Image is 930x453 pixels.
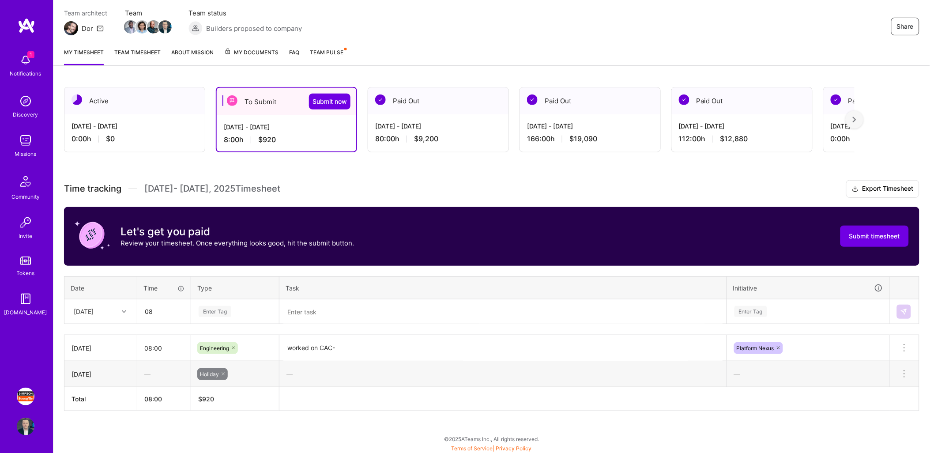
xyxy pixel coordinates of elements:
[75,218,110,253] img: coin
[200,371,219,377] span: Holiday
[846,180,919,198] button: Export Timesheet
[159,19,171,34] a: Team Member Avatar
[224,122,349,132] div: [DATE] - [DATE]
[64,387,137,411] th: Total
[375,121,501,131] div: [DATE] - [DATE]
[137,336,191,360] input: HH:MM
[520,87,660,114] div: Paid Out
[4,308,47,317] div: [DOMAIN_NAME]
[198,395,214,403] span: $ 920
[15,149,37,159] div: Missions
[199,305,231,318] div: Enter Tag
[17,290,34,308] img: guide book
[200,345,229,351] span: Engineering
[137,387,191,411] th: 08:00
[17,418,34,435] img: User Avatar
[15,388,37,405] a: Simpson Strong-Tie: Full-stack engineering team for Platform
[147,20,160,34] img: Team Member Avatar
[72,121,198,131] div: [DATE] - [DATE]
[15,171,36,192] img: Community
[840,226,909,247] button: Submit timesheet
[64,183,121,194] span: Time tracking
[64,276,137,299] th: Date
[734,305,767,318] div: Enter Tag
[853,117,856,123] img: right
[136,20,149,34] img: Team Member Avatar
[120,225,354,238] h3: Let's get you paid
[136,19,148,34] a: Team Member Avatar
[217,88,356,115] div: To Submit
[10,69,41,78] div: Notifications
[224,48,279,57] span: My Documents
[143,283,184,293] div: Time
[144,183,280,194] span: [DATE] - [DATE] , 2025 Timesheet
[18,18,35,34] img: logo
[148,19,159,34] a: Team Member Avatar
[17,388,34,405] img: Simpson Strong-Tie: Full-stack engineering team for Platform
[114,48,161,65] a: Team timesheet
[17,92,34,110] img: discovery
[138,300,190,323] input: HH:MM
[72,370,130,379] div: [DATE]
[125,19,136,34] a: Team Member Avatar
[158,20,172,34] img: Team Member Avatar
[64,21,78,35] img: Team Architect
[679,134,805,143] div: 112:00 h
[279,362,727,386] div: —
[72,134,198,143] div: 0:00 h
[310,48,346,65] a: Team Pulse
[106,134,115,143] span: $0
[72,344,130,353] div: [DATE]
[727,362,889,386] div: —
[279,276,727,299] th: Task
[122,310,126,314] i: icon Chevron
[900,308,907,315] img: Submit
[224,48,279,65] a: My Documents
[74,307,94,316] div: [DATE]
[452,445,493,452] a: Terms of Service
[569,134,597,143] span: $19,090
[206,24,302,33] span: Builders proposed to company
[527,94,538,105] img: Paid Out
[414,134,438,143] span: $9,200
[672,87,812,114] div: Paid Out
[368,87,508,114] div: Paid Out
[849,232,900,241] span: Submit timesheet
[897,22,914,31] span: Share
[720,134,748,143] span: $12,880
[11,192,40,201] div: Community
[20,257,31,265] img: tokens
[375,94,386,105] img: Paid Out
[171,48,214,65] a: About Mission
[831,94,841,105] img: Paid Out
[191,276,279,299] th: Type
[527,134,653,143] div: 166:00 h
[227,95,237,106] img: To Submit
[64,87,205,114] div: Active
[188,8,302,18] span: Team status
[72,94,82,105] img: Active
[120,238,354,248] p: Review your timesheet. Once everything looks good, hit the submit button.
[224,135,349,144] div: 8:00 h
[188,21,203,35] img: Builders proposed to company
[13,110,38,119] div: Discovery
[679,94,689,105] img: Paid Out
[17,132,34,149] img: teamwork
[310,49,343,56] span: Team Pulse
[53,428,930,450] div: © 2025 ATeams Inc., All rights reserved.
[97,25,104,32] i: icon Mail
[313,97,347,106] span: Submit now
[125,8,171,18] span: Team
[280,336,726,361] textarea: worked on CAC-
[679,121,805,131] div: [DATE] - [DATE]
[19,231,33,241] div: Invite
[124,20,137,34] img: Team Member Avatar
[289,48,299,65] a: FAQ
[375,134,501,143] div: 80:00 h
[496,445,532,452] a: Privacy Policy
[82,24,93,33] div: Dor
[17,51,34,69] img: bell
[258,135,276,144] span: $920
[852,185,859,194] i: icon Download
[137,362,191,386] div: —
